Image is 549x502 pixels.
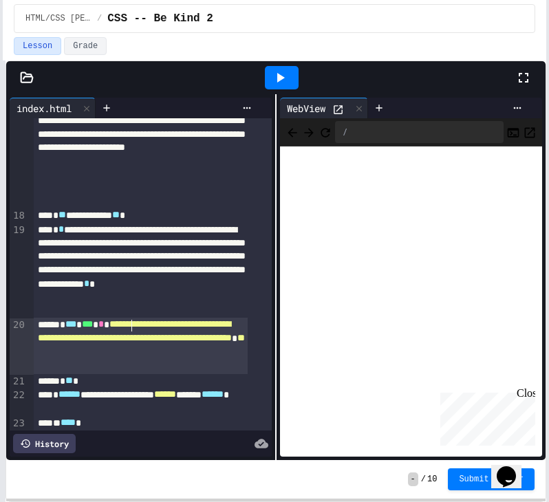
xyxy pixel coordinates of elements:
[13,434,76,453] div: History
[64,37,107,55] button: Grade
[10,223,27,319] div: 19
[10,209,27,223] div: 18
[25,13,91,24] span: HTML/CSS Campbell
[10,417,27,430] div: 23
[286,123,299,140] span: Back
[10,61,27,210] div: 17
[302,123,316,140] span: Forward
[421,474,426,485] span: /
[14,37,61,55] button: Lesson
[280,98,368,118] div: WebView
[459,474,524,485] span: Submit Answer
[280,146,542,457] iframe: Web Preview
[6,6,95,87] div: Chat with us now!Close
[491,447,535,488] iframe: chat widget
[280,101,332,116] div: WebView
[435,387,535,446] iframe: chat widget
[335,121,504,143] div: /
[10,375,27,389] div: 21
[448,468,535,490] button: Submit Answer
[319,124,332,140] button: Refresh
[506,124,520,140] button: Console
[408,472,418,486] span: -
[10,98,96,118] div: index.html
[97,13,102,24] span: /
[10,389,27,417] div: 22
[523,124,537,140] button: Open in new tab
[10,318,27,374] div: 20
[427,474,437,485] span: 10
[10,101,78,116] div: index.html
[107,10,213,27] span: CSS -- Be Kind 2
